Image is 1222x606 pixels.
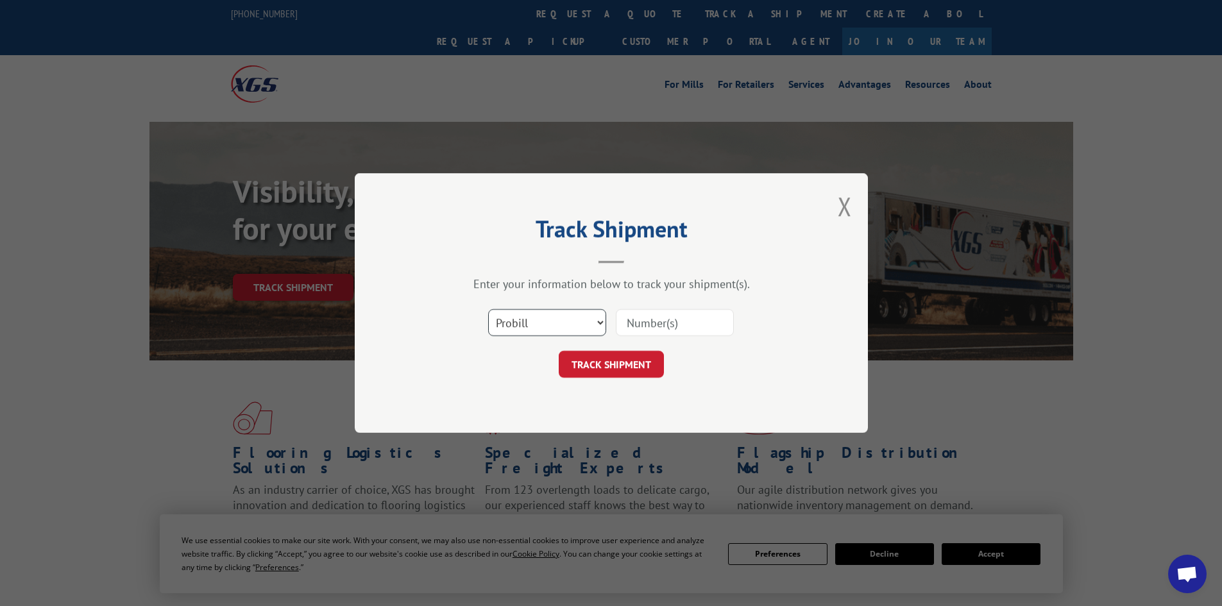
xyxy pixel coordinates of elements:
button: TRACK SHIPMENT [559,351,664,378]
button: Close modal [838,189,852,223]
div: Open chat [1168,555,1207,593]
h2: Track Shipment [419,220,804,244]
div: Enter your information below to track your shipment(s). [419,276,804,291]
input: Number(s) [616,309,734,336]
